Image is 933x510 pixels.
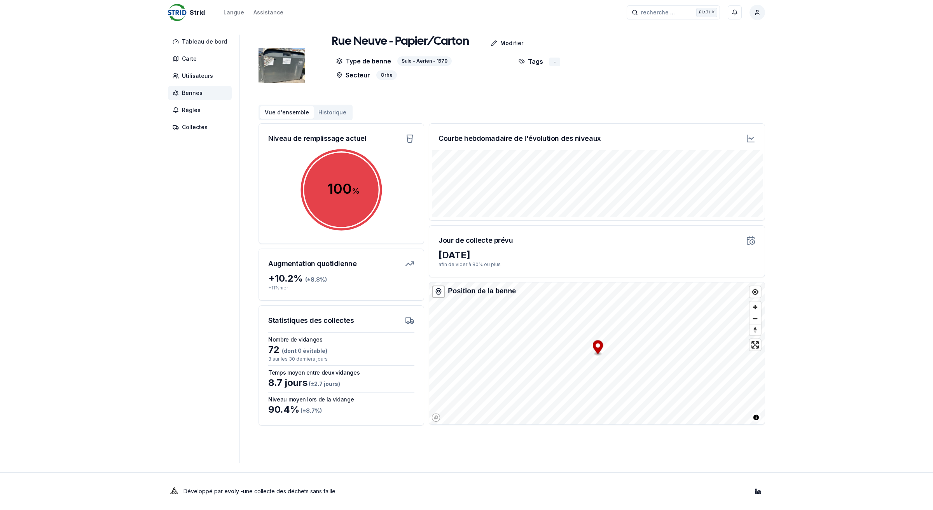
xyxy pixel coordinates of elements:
[260,106,314,119] button: Vue d'ensemble
[549,58,560,66] div: -
[332,35,469,49] h1: Rue Neuve - Papier/Carton
[268,258,356,269] h3: Augmentation quotidienne
[429,282,766,424] canvas: Map
[627,5,720,19] button: recherche ...Ctrl+K
[751,413,761,422] button: Toggle attribution
[182,72,213,80] span: Utilisateurs
[268,336,414,344] h3: Nombre de vidanges
[182,38,227,46] span: Tableau de bord
[183,486,337,497] p: Développé par - une collecte des déchets sans faille .
[168,3,187,22] img: Strid Logo
[268,377,414,389] div: 8.7 jours
[259,35,305,97] img: bin Image
[168,52,235,66] a: Carte
[308,380,340,387] span: (± 2.7 jours )
[750,339,761,351] button: Enter fullscreen
[519,56,543,66] p: Tags
[190,8,205,17] span: Strid
[268,285,414,291] p: + 11 % hier
[168,120,235,134] a: Collectes
[253,8,283,17] a: Assistance
[182,123,208,131] span: Collectes
[439,249,755,261] div: [DATE]
[432,413,440,422] a: Mapbox logo
[500,39,523,47] p: Modifier
[268,356,414,362] p: 3 sur les 30 derniers jours
[439,261,755,268] p: afin de vider à 80% ou plus
[336,56,391,66] p: Type de benne
[280,347,327,354] span: (dont 0 évitable)
[268,403,414,416] div: 90.4 %
[168,8,208,17] a: Strid
[593,340,603,356] div: Map marker
[299,407,322,414] span: (± 8.7 %)
[750,301,761,313] button: Zoom in
[268,369,414,377] h3: Temps moyen entre deux vidanges
[448,286,516,296] div: Position de la benne
[224,8,244,17] button: Langue
[376,70,397,80] div: Orbe
[268,315,354,326] h3: Statistiques des collectes
[439,235,513,246] h3: Jour de collecte prévu
[168,69,235,83] a: Utilisateurs
[750,313,761,324] button: Zoom out
[168,86,235,100] a: Bennes
[469,35,529,51] a: Modifier
[168,103,235,117] a: Règles
[305,276,327,283] span: (± 8.8 %)
[750,324,761,335] button: Reset bearing to north
[397,56,452,66] div: Sulo - Aerien - 1570
[224,9,244,16] div: Langue
[182,106,201,114] span: Règles
[182,89,203,97] span: Bennes
[314,106,351,119] button: Historique
[336,70,370,80] p: Secteur
[750,286,761,298] button: Find my location
[168,485,180,498] img: Evoly Logo
[268,272,414,285] div: + 10.2 %
[268,396,414,403] h3: Niveau moyen lors de la vidange
[641,9,675,16] span: recherche ...
[268,344,414,356] div: 72
[182,55,197,63] span: Carte
[224,488,239,494] a: evoly
[439,133,601,144] h3: Courbe hebdomadaire de l'évolution des niveaux
[268,133,366,144] h3: Niveau de remplissage actuel
[168,35,235,49] a: Tableau de bord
